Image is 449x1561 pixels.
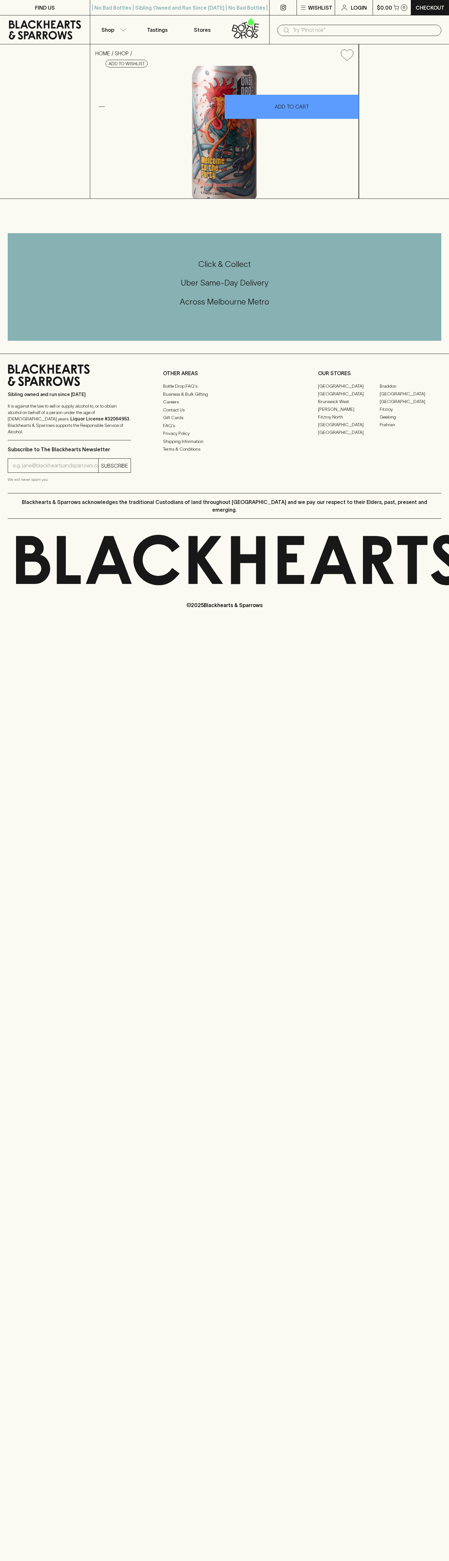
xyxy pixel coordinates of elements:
input: e.g. jane@blackheartsandsparrows.com.au [13,461,98,471]
a: Shipping Information [163,437,286,445]
a: [PERSON_NAME] [318,405,380,413]
p: Stores [194,26,211,34]
a: HOME [95,50,110,56]
h5: Click & Collect [8,259,441,269]
a: Prahran [380,421,441,428]
p: FIND US [35,4,55,12]
a: Contact Us [163,406,286,414]
a: Geelong [380,413,441,421]
a: Privacy Policy [163,430,286,437]
strong: Liquor License #32064953 [70,416,129,421]
p: It is against the law to sell or supply alcohol to, or to obtain alcohol on behalf of a person un... [8,403,131,435]
div: Call to action block [8,233,441,341]
p: $0.00 [377,4,392,12]
a: [GEOGRAPHIC_DATA] [380,398,441,405]
p: Checkout [416,4,445,12]
a: Brunswick West [318,398,380,405]
a: FAQ's [163,422,286,429]
a: [GEOGRAPHIC_DATA] [380,390,441,398]
p: Shop [101,26,114,34]
a: Business & Bulk Gifting [163,390,286,398]
a: [GEOGRAPHIC_DATA] [318,421,380,428]
a: Careers [163,398,286,406]
h5: Uber Same-Day Delivery [8,278,441,288]
a: Braddon [380,382,441,390]
p: We will never spam you [8,476,131,483]
a: [GEOGRAPHIC_DATA] [318,390,380,398]
button: Add to wishlist [106,60,148,67]
p: Subscribe to The Blackhearts Newsletter [8,445,131,453]
p: ADD TO CART [275,103,309,110]
a: SHOP [115,50,129,56]
a: Bottle Drop FAQ's [163,383,286,390]
p: Blackhearts & Sparrows acknowledges the traditional Custodians of land throughout [GEOGRAPHIC_DAT... [13,498,436,514]
p: Wishlist [308,4,332,12]
a: [GEOGRAPHIC_DATA] [318,382,380,390]
button: SUBSCRIBE [99,459,131,472]
a: Fitzroy North [318,413,380,421]
a: Tastings [135,15,180,44]
p: Sibling owned and run since [DATE] [8,391,131,398]
h5: Across Melbourne Metro [8,296,441,307]
button: Shop [90,15,135,44]
p: Tastings [147,26,168,34]
a: Stores [180,15,225,44]
a: Fitzroy [380,405,441,413]
p: OTHER AREAS [163,369,286,377]
a: [GEOGRAPHIC_DATA] [318,428,380,436]
a: Terms & Conditions [163,445,286,453]
p: 0 [403,6,405,9]
p: SUBSCRIBE [101,462,128,470]
button: Add to wishlist [338,47,356,63]
img: 77857.png [90,66,358,198]
p: Login [351,4,367,12]
input: Try "Pinot noir" [293,25,436,35]
p: OUR STORES [318,369,441,377]
button: ADD TO CART [225,95,359,119]
a: Gift Cards [163,414,286,422]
